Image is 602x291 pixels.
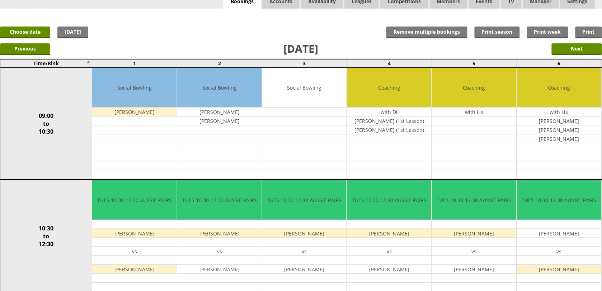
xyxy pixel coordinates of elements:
td: 6 [517,59,602,67]
td: 4 [347,59,432,67]
td: [PERSON_NAME] [517,134,602,143]
td: [PERSON_NAME] [432,265,517,274]
td: vs [517,247,602,256]
td: TUES 10.30-12.30 AUSSIE PAIRS [517,180,602,220]
td: [PERSON_NAME] [432,229,517,238]
td: [PERSON_NAME] [92,108,177,116]
a: [DATE] [57,27,88,38]
td: [PERSON_NAME] [92,265,177,274]
td: [PERSON_NAME] [517,125,602,134]
td: Time/Rink [0,59,92,67]
td: with Lis [517,108,602,116]
td: TUES 10.30-12.30 AUSSIE PAIRS [262,180,347,220]
td: 1 [92,59,177,67]
input: Remove multiple bookings [386,27,467,38]
td: [PERSON_NAME] [92,229,177,238]
td: [PERSON_NAME] [347,229,432,238]
td: Coaching [432,68,517,108]
td: [PERSON_NAME] [517,265,602,274]
td: [PERSON_NAME] [347,265,432,274]
td: 3 [262,59,347,67]
input: Next [552,43,602,55]
td: [PERSON_NAME] (1st Lesson) [347,116,432,125]
td: 5 [432,59,517,67]
td: 2 [177,59,262,67]
td: Social Bowling [177,68,262,108]
a: Print season [475,27,520,38]
td: vs [92,247,177,256]
td: Social Bowling [92,68,177,108]
td: with Lis [432,108,517,116]
a: Print week [527,27,568,38]
td: vs [347,247,432,256]
td: [PERSON_NAME] [177,229,262,238]
td: [PERSON_NAME] [517,229,602,238]
td: [PERSON_NAME] [517,116,602,125]
td: TUES 10.30-12.30 AUSSIE PAIRS [92,180,177,220]
td: [PERSON_NAME] [177,108,262,116]
td: [PERSON_NAME] [262,229,347,238]
td: TUES 10.30-12.30 AUSSIE PAIRS [177,180,262,220]
td: Social Bowling [262,68,347,108]
td: vs [177,247,262,256]
td: [PERSON_NAME] (1st Lesson) [347,125,432,134]
a: Print [575,27,602,38]
td: [PERSON_NAME] [262,265,347,274]
td: TUES 10.30-12.30 AUSSIE PAIRS [347,180,432,220]
td: with Di [347,108,432,116]
td: vs [262,247,347,256]
td: [PERSON_NAME] [177,116,262,125]
td: TUES 10.30-12.30 AUSSIE PAIRS [432,180,517,220]
td: 09:00 to 10:30 [0,67,92,180]
td: Coaching [517,68,602,108]
td: vs [432,247,517,256]
td: [PERSON_NAME] [177,265,262,274]
td: Coaching [347,68,432,108]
